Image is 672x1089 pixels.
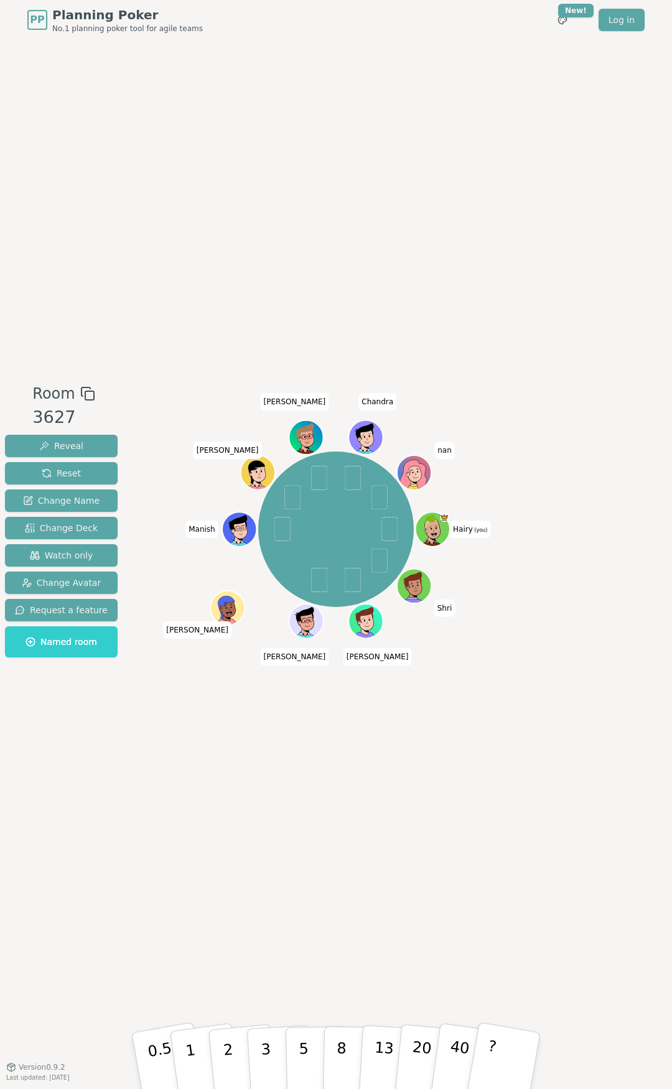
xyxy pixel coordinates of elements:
[42,467,81,480] span: Reset
[19,1062,65,1072] span: Version 0.9.2
[27,6,203,34] a: PPPlanning PokerNo.1 planning poker tool for agile teams
[599,9,645,31] a: Log in
[26,636,97,648] span: Named room
[5,462,118,484] button: Reset
[25,522,98,534] span: Change Deck
[440,513,449,522] span: Hairy is the host
[39,440,83,452] span: Reveal
[32,405,95,430] div: 3627
[416,513,449,545] button: Click to change your avatar
[194,442,262,459] span: Click to change your name
[52,6,203,24] span: Planning Poker
[15,604,108,616] span: Request a feature
[473,527,488,533] span: (you)
[5,599,118,621] button: Request a feature
[5,572,118,594] button: Change Avatar
[52,24,203,34] span: No.1 planning poker tool for agile teams
[30,549,93,562] span: Watch only
[551,9,574,31] button: New!
[261,392,329,410] span: Click to change your name
[558,4,594,17] div: New!
[261,648,329,665] span: Click to change your name
[434,442,455,459] span: Click to change your name
[6,1074,70,1081] span: Last updated: [DATE]
[5,435,118,457] button: Reveal
[32,382,75,405] span: Room
[5,517,118,539] button: Change Deck
[5,489,118,512] button: Change Name
[185,521,218,538] span: Click to change your name
[358,392,396,410] span: Click to change your name
[434,599,455,616] span: Click to change your name
[23,494,100,507] span: Change Name
[5,544,118,567] button: Watch only
[5,626,118,657] button: Named room
[6,1062,65,1072] button: Version0.9.2
[30,12,44,27] span: PP
[450,521,490,538] span: Click to change your name
[22,577,101,589] span: Change Avatar
[343,648,412,665] span: Click to change your name
[163,621,231,639] span: Click to change your name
